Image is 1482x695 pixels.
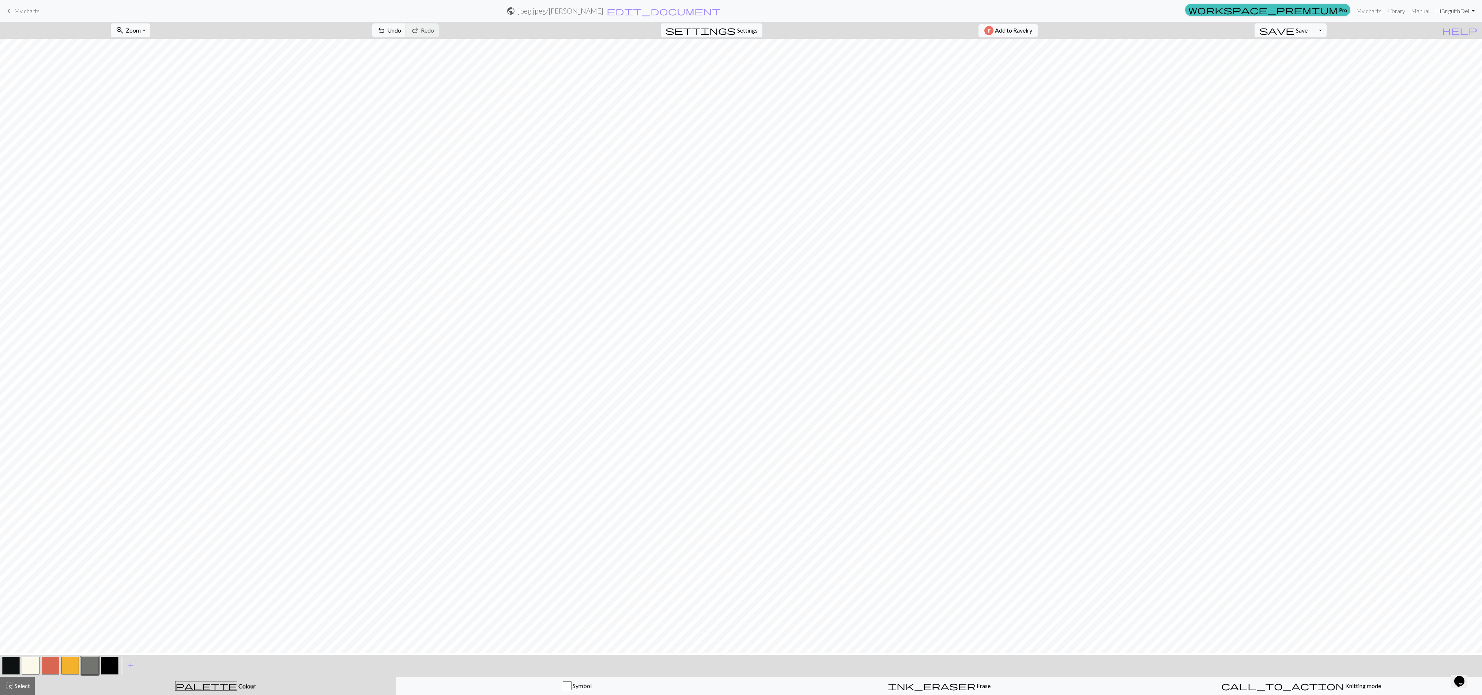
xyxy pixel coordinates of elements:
button: Save [1255,23,1313,37]
span: Erase [976,682,991,689]
span: add [127,661,135,671]
button: Knitting mode [1120,677,1482,695]
i: Settings [665,26,736,35]
span: My charts [14,7,39,14]
span: palette [176,681,237,691]
span: Knitting mode [1344,682,1381,689]
span: edit_document [607,6,721,16]
span: zoom_in [116,25,124,36]
h2: jpeg.jpeg / [PERSON_NAME] [518,7,603,15]
span: Save [1296,27,1308,34]
button: Add to Ravelry [978,24,1038,37]
span: Colour [237,683,256,690]
span: Undo [387,27,401,34]
a: Library [1384,4,1408,18]
iframe: chat widget [1451,666,1475,688]
span: Select [14,682,30,689]
a: Manual [1408,4,1432,18]
span: Settings [737,26,758,35]
a: HiBriguithDel [1432,4,1478,18]
a: My charts [4,5,39,17]
span: settings [665,25,736,36]
span: keyboard_arrow_left [4,6,13,16]
button: SettingsSettings [661,23,762,37]
button: Symbol [396,677,758,695]
span: highlight_alt [5,681,14,691]
span: public [506,6,515,16]
button: Undo [372,23,406,37]
span: workspace_premium [1188,5,1338,15]
a: My charts [1353,4,1384,18]
span: call_to_action [1221,681,1344,691]
button: Zoom [111,23,150,37]
span: Symbol [572,682,592,689]
span: undo [377,25,386,36]
button: Erase [758,677,1120,695]
button: Colour [35,677,396,695]
span: Add to Ravelry [995,26,1032,35]
a: Pro [1185,4,1350,16]
span: Zoom [126,27,141,34]
span: ink_eraser [888,681,976,691]
img: Ravelry [984,26,993,35]
span: help [1442,25,1477,36]
span: save [1259,25,1294,36]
